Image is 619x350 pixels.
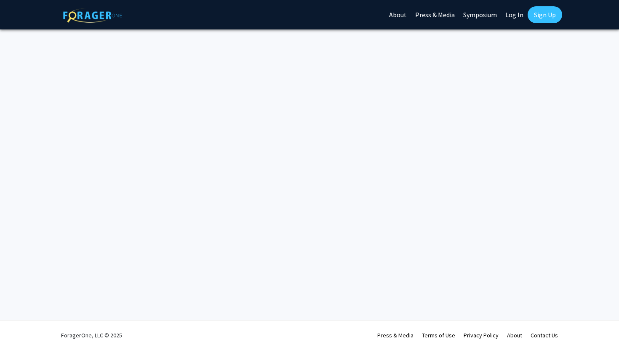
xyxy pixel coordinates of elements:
div: ForagerOne, LLC © 2025 [61,321,122,350]
a: About [507,331,522,339]
a: Contact Us [531,331,558,339]
img: ForagerOne Logo [63,8,122,23]
a: Sign Up [528,6,562,23]
a: Press & Media [377,331,414,339]
a: Terms of Use [422,331,455,339]
a: Privacy Policy [464,331,499,339]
